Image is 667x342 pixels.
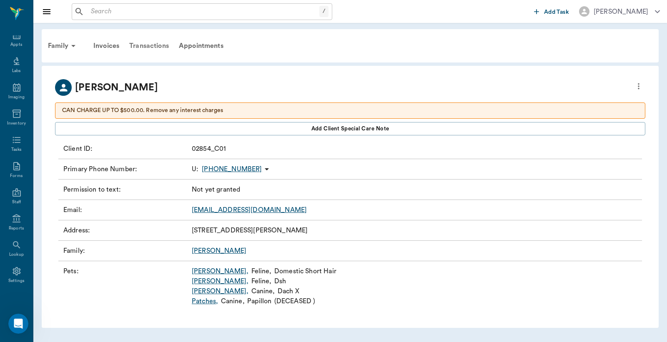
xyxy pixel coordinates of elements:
a: Transactions [124,36,174,56]
p: 02854_C01 [192,144,226,154]
p: [STREET_ADDRESS][PERSON_NAME] [192,225,308,235]
span: U : [192,164,198,174]
div: Reports [9,225,24,232]
button: more [632,79,645,93]
div: Family [43,36,83,56]
a: Patches, [192,296,218,306]
div: / [319,6,328,17]
p: Domestic Short Hair [274,266,336,276]
p: Primary Phone Number : [63,164,188,174]
p: Feline , [251,266,272,276]
a: [EMAIL_ADDRESS][DOMAIN_NAME] [192,207,307,213]
p: Address : [63,225,188,235]
button: Close drawer [38,3,55,20]
p: [PERSON_NAME] [75,80,158,95]
p: [PHONE_NUMBER] [202,164,262,174]
p: ( DECEASED ) [274,296,316,306]
a: [PERSON_NAME], [192,276,248,286]
iframe: Intercom live chat [8,314,28,334]
p: Not yet granted [192,185,240,195]
p: Dach X [278,286,299,296]
p: Dsh [274,276,286,286]
button: Add client Special Care Note [55,122,645,135]
p: Canine , [221,296,245,306]
p: Papillon [247,296,271,306]
div: Inventory [7,120,26,127]
p: Client ID : [63,144,188,154]
div: Staff [12,199,21,205]
div: Imaging [8,94,25,100]
div: Tasks [11,147,22,153]
div: Settings [8,278,25,284]
div: [PERSON_NAME] [594,7,648,17]
span: Add client Special Care Note [311,124,389,133]
button: Add Task [531,4,572,19]
p: Feline , [251,276,272,286]
div: Labs [12,68,21,74]
p: Email : [63,205,188,215]
p: CAN CHARGE UP TO $500.00. Remove any interest charges [62,106,638,115]
a: [PERSON_NAME], [192,286,248,296]
div: Appts [10,42,22,48]
a: [PERSON_NAME], [192,266,248,276]
a: Appointments [174,36,228,56]
div: Lookup [9,252,24,258]
p: Family : [63,246,188,256]
p: Permission to text : [63,185,188,195]
button: [PERSON_NAME] [572,4,667,19]
a: Invoices [88,36,124,56]
a: [PERSON_NAME] [192,247,246,254]
div: Forms [10,173,23,179]
input: Search [88,6,319,17]
p: Canine , [251,286,275,296]
p: Pets : [63,266,188,306]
